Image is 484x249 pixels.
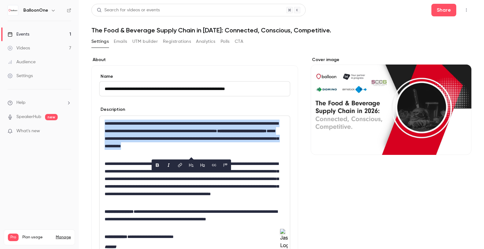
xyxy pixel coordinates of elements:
[91,37,109,47] button: Settings
[45,114,58,120] span: new
[8,99,71,106] li: help-dropdown-opener
[175,160,185,170] button: link
[99,73,290,80] label: Name
[311,57,471,63] label: Cover image
[91,57,298,63] label: About
[311,57,471,155] section: Cover image
[8,5,18,15] img: BalloonOne
[23,7,48,14] h6: BalloonOne
[132,37,158,47] button: UTM builder
[97,7,160,14] div: Search for videos or events
[56,235,71,240] a: Manage
[152,160,162,170] button: bold
[114,37,127,47] button: Emails
[431,4,456,16] button: Share
[221,37,230,47] button: Polls
[8,59,36,65] div: Audience
[8,234,19,241] span: Pro
[16,114,41,120] a: SpeakerHub
[164,160,174,170] button: italic
[16,128,40,134] span: What's new
[235,37,243,47] button: CTA
[8,31,29,37] div: Events
[64,128,71,134] iframe: Noticeable Trigger
[22,235,52,240] span: Plan usage
[8,73,33,79] div: Settings
[220,160,230,170] button: blockquote
[163,37,191,47] button: Registrations
[99,106,125,113] label: Description
[8,45,30,51] div: Videos
[196,37,216,47] button: Analytics
[16,99,26,106] span: Help
[91,26,471,34] h1: The Food & Beverage Supply Chain in [DATE]: Connected, Conscious, Competitive.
